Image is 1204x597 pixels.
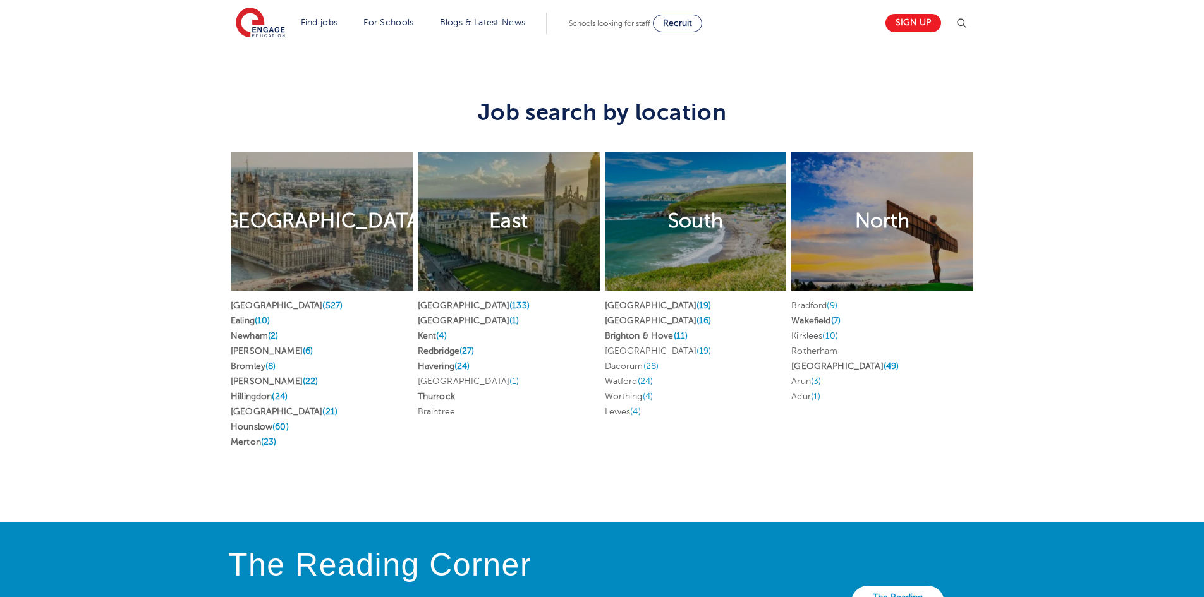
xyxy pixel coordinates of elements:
[418,392,455,401] a: Thurrock
[231,407,337,416] a: [GEOGRAPHIC_DATA](21)
[418,374,600,389] li: [GEOGRAPHIC_DATA]
[822,331,838,341] span: (10)
[791,389,973,404] li: Adur
[605,331,688,341] a: Brighton & Hove(11)
[605,374,787,389] li: Watford
[509,316,519,325] span: (1)
[440,18,526,27] a: Blogs & Latest News
[791,316,841,325] a: Wakefield(7)
[630,407,640,416] span: (4)
[885,14,941,32] a: Sign up
[791,329,973,344] li: Kirklees
[436,331,446,341] span: (4)
[605,316,712,325] a: [GEOGRAPHIC_DATA](16)
[418,301,530,310] a: [GEOGRAPHIC_DATA](133)
[418,331,447,341] a: Kent(4)
[301,18,338,27] a: Find jobs
[791,298,973,313] li: Bradford
[791,361,899,371] a: [GEOGRAPHIC_DATA](49)
[231,331,278,341] a: Newham(2)
[265,361,276,371] span: (8)
[509,377,519,386] span: (1)
[418,346,475,356] a: Redbridge(27)
[228,548,729,582] h4: The Reading Corner
[217,208,426,234] h2: [GEOGRAPHIC_DATA]
[605,301,712,310] a: [GEOGRAPHIC_DATA](19)
[454,361,470,371] span: (24)
[569,19,650,28] span: Schools looking for staff
[884,361,899,371] span: (49)
[638,377,654,386] span: (24)
[696,346,712,356] span: (19)
[663,18,692,28] span: Recruit
[303,377,319,386] span: (22)
[459,346,475,356] span: (27)
[261,437,277,447] span: (23)
[827,301,837,310] span: (9)
[605,389,787,404] li: Worthing
[231,437,276,447] a: Merton(23)
[303,346,313,356] span: (6)
[643,361,659,371] span: (28)
[643,392,653,401] span: (4)
[696,316,712,325] span: (16)
[418,404,600,419] li: Braintree
[363,18,413,27] a: For Schools
[696,301,712,310] span: (19)
[674,331,688,341] span: (11)
[228,74,976,126] h3: Job search by location
[322,301,343,310] span: (527)
[231,377,318,386] a: [PERSON_NAME](22)
[831,316,841,325] span: (7)
[268,331,278,341] span: (2)
[653,15,702,32] a: Recruit
[489,208,528,234] h2: East
[605,344,787,359] li: [GEOGRAPHIC_DATA]
[791,344,973,359] li: Rotherham
[418,316,520,325] a: [GEOGRAPHIC_DATA](1)
[236,8,285,39] img: Engage Education
[509,301,530,310] span: (133)
[791,374,973,389] li: Arun
[255,316,271,325] span: (10)
[322,407,337,416] span: (21)
[231,361,276,371] a: Bromley(8)
[605,404,787,419] li: Lewes
[668,208,724,234] h2: South
[811,377,821,386] span: (3)
[418,361,470,371] a: Havering(24)
[811,392,820,401] span: (1)
[231,422,289,431] a: Hounslow(60)
[855,208,910,234] h2: North
[231,346,313,356] a: [PERSON_NAME](6)
[272,392,288,401] span: (24)
[272,422,289,431] span: (60)
[231,392,288,401] a: Hillingdon(24)
[605,359,787,374] li: Dacorum
[231,316,270,325] a: Ealing(10)
[231,301,343,310] a: [GEOGRAPHIC_DATA](527)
